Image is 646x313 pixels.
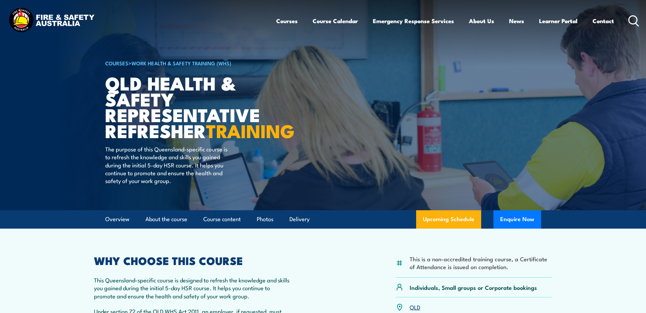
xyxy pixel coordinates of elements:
[313,12,358,30] a: Course Calendar
[131,59,231,67] a: Work Health & Safety Training (WHS)
[94,276,293,300] p: This Queensland-specific course is designed to refresh the knowledge and skills you gained during...
[105,210,129,228] a: Overview
[509,12,524,30] a: News
[416,210,481,229] a: Upcoming Schedule
[410,283,537,291] p: Individuals, Small groups or Corporate bookings
[410,303,420,311] a: QLD
[276,12,298,30] a: Courses
[593,12,614,30] a: Contact
[410,255,552,271] li: This is a non-accredited training course, a Certificate of Attendance is issued on completion.
[105,145,230,185] p: The purpose of this Queensland-specific course is to refresh the knowledge and skills you gained ...
[105,59,273,67] h6: >
[257,210,273,228] a: Photos
[206,116,295,144] strong: TRAINING
[105,75,273,138] h1: QLD Health & Safety Representative Refresher
[539,12,578,30] a: Learner Portal
[493,210,541,229] button: Enquire Now
[94,256,293,265] h2: WHY CHOOSE THIS COURSE
[289,210,310,228] a: Delivery
[469,12,494,30] a: About Us
[373,12,454,30] a: Emergency Response Services
[203,210,241,228] a: Course content
[105,59,128,67] a: COURSES
[145,210,187,228] a: About the course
